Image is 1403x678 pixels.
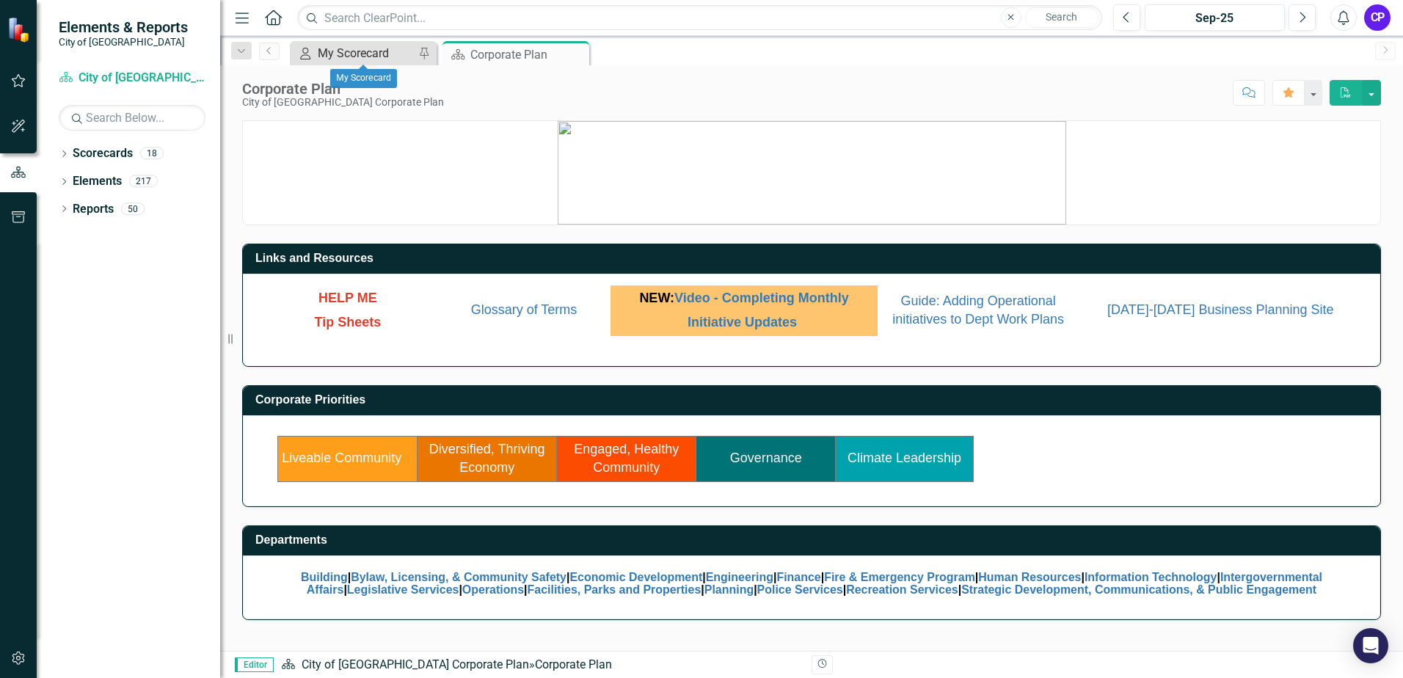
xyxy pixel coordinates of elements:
button: Sep-25 [1145,4,1285,31]
input: Search ClearPoint... [297,5,1102,31]
a: Engineering [706,571,773,583]
span: Search [1046,11,1077,23]
span: | | | | | | | | | | | | | | | [301,571,1322,597]
div: Corporate Plan [470,45,586,64]
input: Search Below... [59,105,205,131]
a: Planning [704,583,754,596]
a: Liveable Community [282,451,401,465]
a: Operations [462,583,524,596]
a: Facilities, Parks and Properties [528,583,701,596]
div: My Scorecard [318,44,415,62]
div: Corporate Plan [535,657,612,671]
span: Elements & Reports [59,18,188,36]
a: Elements [73,173,122,190]
div: 217 [129,175,158,188]
span: Editor [235,657,274,672]
a: Climate Leadership [848,451,961,465]
a: Reports [73,201,114,218]
a: Finance [776,571,820,583]
a: Tip Sheets [315,317,382,329]
img: ClearPoint Strategy [7,17,33,43]
a: Human Resources [978,571,1081,583]
a: Economic Development [569,571,702,583]
div: Open Intercom Messenger [1353,628,1388,663]
a: Legislative Services [347,583,459,596]
div: My Scorecard [330,69,397,88]
h3: Corporate Priorities [255,393,1373,407]
div: » [281,657,801,674]
a: Glossary of Terms [471,302,577,317]
a: Initiative Updates [688,315,797,329]
a: Building [301,571,348,583]
a: Strategic Development, Communications, & Public Engagement [961,583,1316,596]
a: Video - Completing Monthly [674,291,849,305]
button: Search [1025,7,1098,28]
a: HELP ME [318,293,377,305]
a: Intergovernmental Affairs [307,571,1322,597]
h3: Links and Resources [255,252,1373,265]
a: Bylaw, Licensing, & Community Safety [351,571,566,583]
span: NEW: [639,291,848,305]
a: Police Services [757,583,843,596]
a: Guide: Adding Operational initiatives to Dept Work Plans [892,296,1064,327]
div: 50 [121,203,145,215]
a: City of [GEOGRAPHIC_DATA] Corporate Plan [59,70,205,87]
a: Engaged, Healthy Community [574,442,679,475]
small: City of [GEOGRAPHIC_DATA] [59,36,188,48]
span: Guide: Adding Operational initiatives to Dept Work Plans [892,294,1064,327]
a: [DATE]-[DATE] Business Planning Site [1107,302,1333,317]
div: 18 [140,147,164,160]
a: Scorecards [73,145,133,162]
h3: Departments [255,533,1373,547]
a: Fire & Emergency Program [824,571,975,583]
button: CP [1364,4,1391,31]
div: Sep-25 [1150,10,1280,27]
a: City of [GEOGRAPHIC_DATA] Corporate Plan [302,657,529,671]
span: HELP ME [318,291,377,305]
span: Tip Sheets [315,315,382,329]
a: Governance [730,451,802,465]
div: City of [GEOGRAPHIC_DATA] Corporate Plan [242,97,444,108]
div: Corporate Plan [242,81,444,97]
a: Recreation Services [846,583,958,596]
a: Information Technology [1085,571,1217,583]
a: My Scorecard [294,44,415,62]
a: Diversified, Thriving Economy [429,442,545,475]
